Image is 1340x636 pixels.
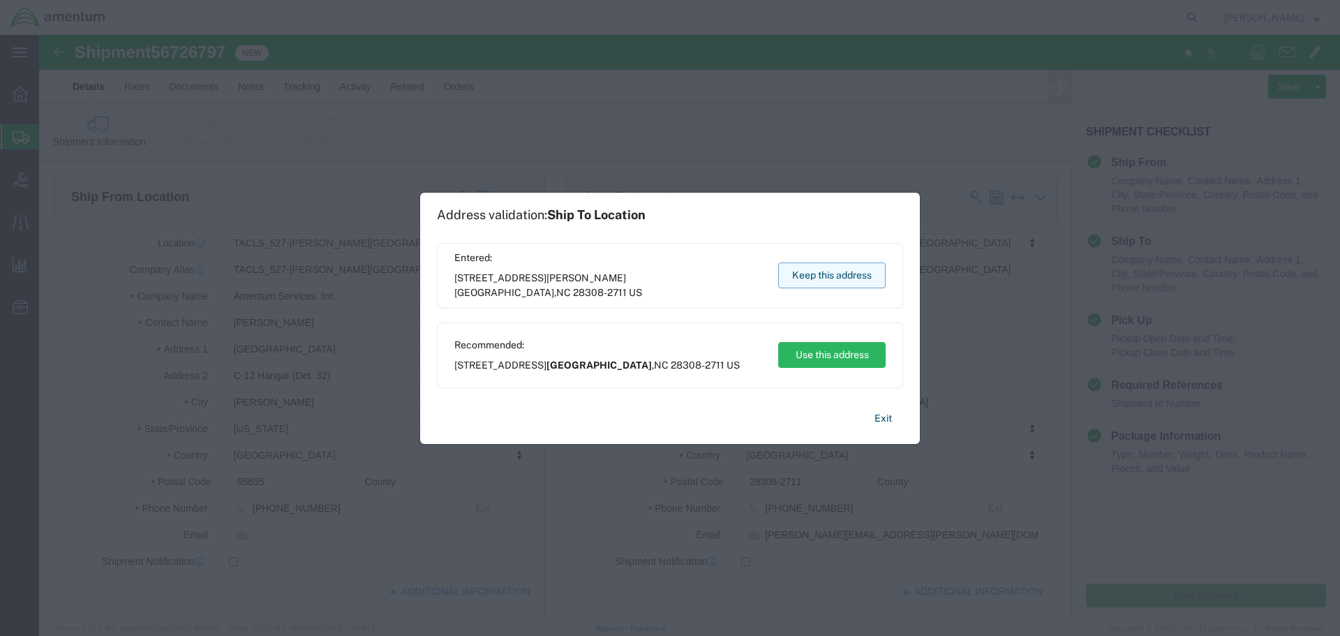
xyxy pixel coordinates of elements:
button: Keep this address [778,262,886,288]
span: US [629,287,642,298]
span: [STREET_ADDRESS] , [454,271,765,300]
span: US [727,360,740,371]
span: Ship To Location [547,207,646,222]
button: Exit [863,406,903,431]
span: [STREET_ADDRESS] , [454,358,740,373]
span: Entered: [454,251,765,265]
button: Use this address [778,342,886,368]
span: 28308-2711 [671,360,724,371]
span: NC [654,360,669,371]
span: [GEOGRAPHIC_DATA] [546,360,652,371]
span: 28308-2711 [573,287,627,298]
span: [PERSON_NAME][GEOGRAPHIC_DATA] [454,272,626,298]
span: NC [556,287,571,298]
h1: Address validation: [437,207,646,223]
span: Recommended: [454,338,740,353]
